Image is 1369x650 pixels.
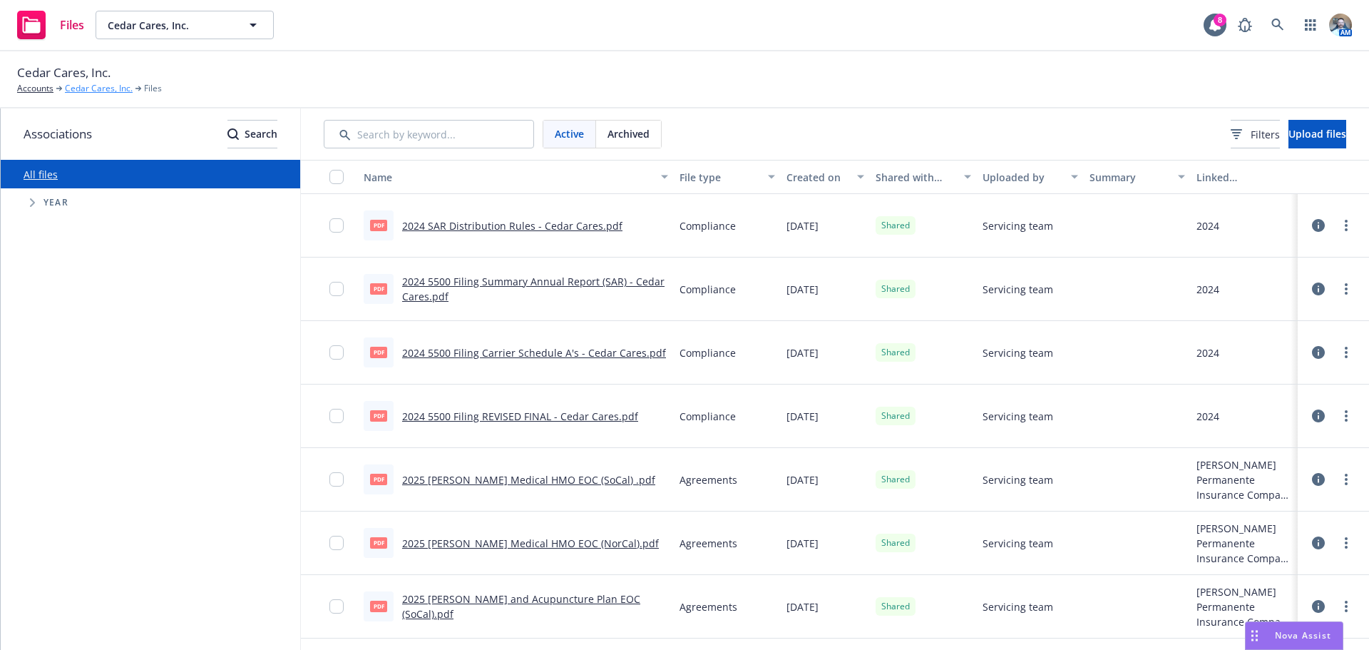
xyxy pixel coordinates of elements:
[983,409,1053,424] span: Servicing team
[11,5,90,45] a: Files
[876,170,955,185] div: Shared with client
[17,64,111,82] span: Cedar Cares, Inc.
[555,126,584,141] span: Active
[24,125,92,143] span: Associations
[1296,11,1325,39] a: Switch app
[1191,160,1298,194] button: Linked associations
[1338,344,1355,361] a: more
[1245,621,1343,650] button: Nova Assist
[17,82,53,95] a: Accounts
[881,283,910,295] span: Shared
[1246,622,1263,649] div: Drag to move
[370,283,387,294] span: pdf
[402,537,659,550] a: 2025 [PERSON_NAME] Medical HMO EOC (NorCal).pdf
[364,170,652,185] div: Name
[1196,409,1219,424] div: 2024
[1084,160,1191,194] button: Summary
[96,11,274,39] button: Cedar Cares, Inc.
[1288,120,1346,148] button: Upload files
[680,170,759,185] div: File type
[329,282,344,296] input: Toggle Row Selected
[607,126,650,141] span: Archived
[680,599,737,614] span: Agreements
[983,282,1053,297] span: Servicing team
[60,19,84,31] span: Files
[983,599,1053,614] span: Servicing team
[1338,280,1355,298] a: more
[1231,127,1280,142] span: Filters
[1196,584,1292,629] div: [PERSON_NAME] Permanente Insurance Company
[1338,217,1355,234] a: more
[786,409,819,424] span: [DATE]
[881,473,910,486] span: Shared
[786,218,819,233] span: [DATE]
[680,218,736,233] span: Compliance
[24,168,58,181] a: All files
[144,82,162,95] span: Files
[329,472,344,487] input: Toggle Row Selected
[786,536,819,551] span: [DATE]
[108,18,231,33] span: Cedar Cares, Inc.
[227,128,239,140] svg: Search
[329,170,344,184] input: Select all
[1196,218,1219,233] div: 2024
[983,472,1053,487] span: Servicing team
[324,120,534,148] input: Search by keyword...
[674,160,781,194] button: File type
[781,160,870,194] button: Created on
[1214,14,1226,26] div: 8
[1231,11,1259,39] a: Report a Bug
[983,218,1053,233] span: Servicing team
[870,160,977,194] button: Shared with client
[786,282,819,297] span: [DATE]
[329,536,344,550] input: Toggle Row Selected
[680,536,737,551] span: Agreements
[227,121,277,148] div: Search
[402,592,640,621] a: 2025 [PERSON_NAME] and Acupuncture Plan EOC (SoCal).pdf
[1338,598,1355,615] a: more
[227,120,277,148] button: SearchSearch
[1338,407,1355,425] a: more
[402,219,622,233] a: 2024 SAR Distribution Rules - Cedar Cares.pdf
[983,170,1062,185] div: Uploaded by
[370,537,387,548] span: pdf
[786,345,819,360] span: [DATE]
[1196,457,1292,502] div: [PERSON_NAME] Permanente Insurance Company
[370,601,387,611] span: pdf
[1338,471,1355,488] a: more
[65,82,133,95] a: Cedar Cares, Inc.
[329,345,344,360] input: Toggle Row Selected
[1251,127,1280,142] span: Filters
[881,600,910,613] span: Shared
[370,474,387,484] span: pdf
[1196,170,1292,185] div: Linked associations
[370,410,387,421] span: pdf
[881,537,910,549] span: Shared
[1275,629,1331,641] span: Nova Assist
[786,599,819,614] span: [DATE]
[329,218,344,233] input: Toggle Row Selected
[370,347,387,357] span: pdf
[881,410,910,422] span: Shared
[881,219,910,232] span: Shared
[329,409,344,423] input: Toggle Row Selected
[1196,282,1219,297] div: 2024
[1288,127,1346,141] span: Upload files
[881,346,910,359] span: Shared
[1231,120,1280,148] button: Filters
[1196,345,1219,360] div: 2024
[402,346,666,360] a: 2024 5500 Filing Carrier Schedule A's - Cedar Cares.pdf
[1329,14,1352,36] img: photo
[983,536,1053,551] span: Servicing team
[680,345,736,360] span: Compliance
[680,282,736,297] span: Compliance
[402,473,655,487] a: 2025 [PERSON_NAME] Medical HMO EOC (SoCal) .pdf
[680,409,736,424] span: Compliance
[43,198,68,207] span: Year
[358,160,674,194] button: Name
[786,170,848,185] div: Created on
[1196,521,1292,566] div: [PERSON_NAME] Permanente Insurance Company
[402,410,638,423] a: 2024 5500 Filing REVISED FINAL - Cedar Cares.pdf
[680,472,737,487] span: Agreements
[1,188,300,217] div: Tree Example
